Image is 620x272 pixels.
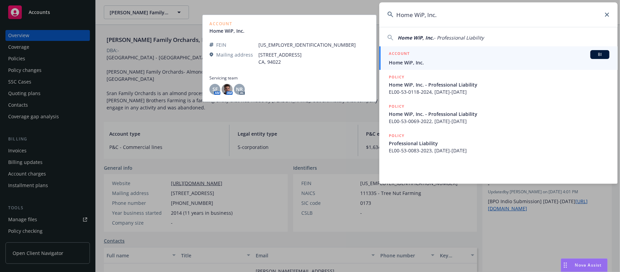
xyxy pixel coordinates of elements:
span: Professional Liability [389,140,609,147]
a: POLICYHome WiP, Inc. - Professional LiabilityEL00-53-0118-2024, [DATE]-[DATE] [379,70,618,99]
span: EL00-53-0083-2023, [DATE]-[DATE] [389,147,609,154]
button: Nova Assist [561,258,608,272]
h5: ACCOUNT [389,50,410,58]
span: Home WiP, Inc. [398,34,434,41]
input: Search... [379,2,618,27]
span: EL00-53-0118-2024, [DATE]-[DATE] [389,88,609,95]
h5: POLICY [389,132,404,139]
a: ACCOUNTBIHome WiP, Inc. [379,46,618,70]
a: POLICYProfessional LiabilityEL00-53-0083-2023, [DATE]-[DATE] [379,129,618,158]
span: Home WiP, Inc. - Professional Liability [389,110,609,118]
span: EL00-53-0069-2022, [DATE]-[DATE] [389,118,609,125]
span: Home WiP, Inc. - Professional Liability [389,81,609,88]
span: Home WiP, Inc. [389,59,609,66]
a: POLICYHome WiP, Inc. - Professional LiabilityEL00-53-0069-2022, [DATE]-[DATE] [379,99,618,129]
h5: POLICY [389,103,404,110]
span: - Professional Liability [434,34,484,41]
h5: POLICY [389,74,404,80]
div: Drag to move [561,259,570,272]
span: Nova Assist [575,262,602,268]
span: BI [593,51,607,58]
